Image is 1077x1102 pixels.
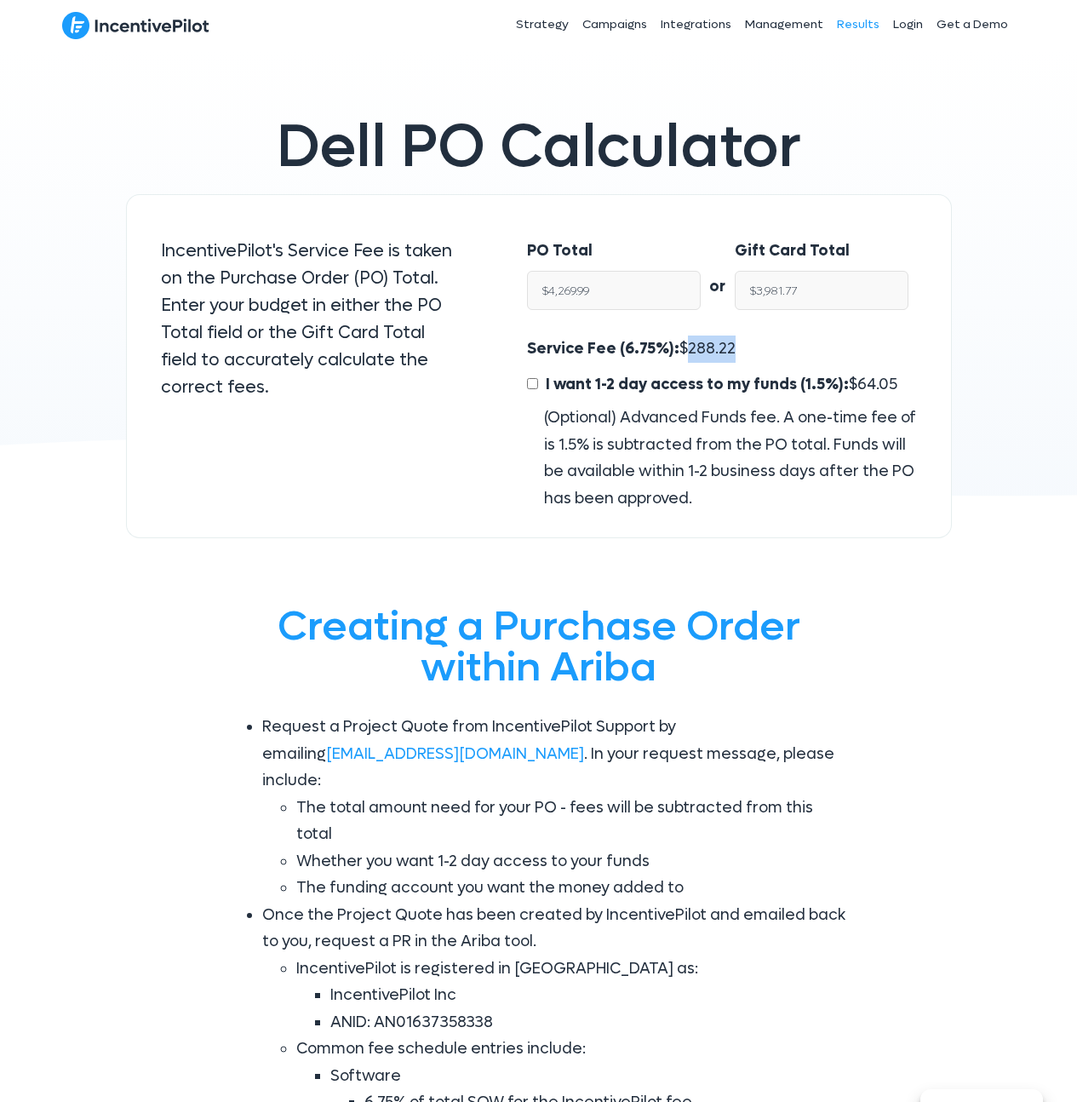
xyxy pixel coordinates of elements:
div: $ [527,336,916,512]
span: 64.05 [857,375,897,394]
li: Whether you want 1-2 day access to your funds [296,848,850,875]
a: Integrations [654,3,738,46]
label: PO Total [527,238,593,265]
li: ANID: AN01637358338 [330,1009,850,1036]
li: IncentivePilot is registered in [GEOGRAPHIC_DATA] as: [296,956,850,1036]
div: or [701,238,735,301]
a: Management [738,3,830,46]
a: Results [830,3,886,46]
span: Dell PO Calculator [277,108,801,186]
span: Creating a Purchase Order within Ariba [278,600,800,694]
input: I want 1-2 day access to my funds (1.5%):$64.05 [527,378,538,389]
a: Login [886,3,930,46]
li: Request a Project Quote from IncentivePilot Support by emailing . In your request message, please... [262,714,850,902]
span: 288.22 [688,339,736,359]
span: $ [541,375,897,394]
p: IncentivePilot's Service Fee is taken on the Purchase Order (PO) Total. Enter your budget in eith... [161,238,460,401]
a: Strategy [509,3,576,46]
nav: Header Menu [392,3,1016,46]
span: I want 1-2 day access to my funds (1.5%): [546,375,849,394]
a: Campaigns [576,3,654,46]
span: Service Fee (6.75%): [527,339,679,359]
a: Get a Demo [930,3,1015,46]
li: The funding account you want the money added to [296,875,850,902]
img: IncentivePilot [62,11,209,40]
label: Gift Card Total [735,238,850,265]
li: The total amount need for your PO - fees will be subtracted from this total [296,795,850,848]
a: [EMAIL_ADDRESS][DOMAIN_NAME] [326,744,584,764]
li: IncentivePilot Inc [330,982,850,1009]
div: (Optional) Advanced Funds fee. A one-time fee of is 1.5% is subtracted from the PO total. Funds w... [527,405,916,512]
